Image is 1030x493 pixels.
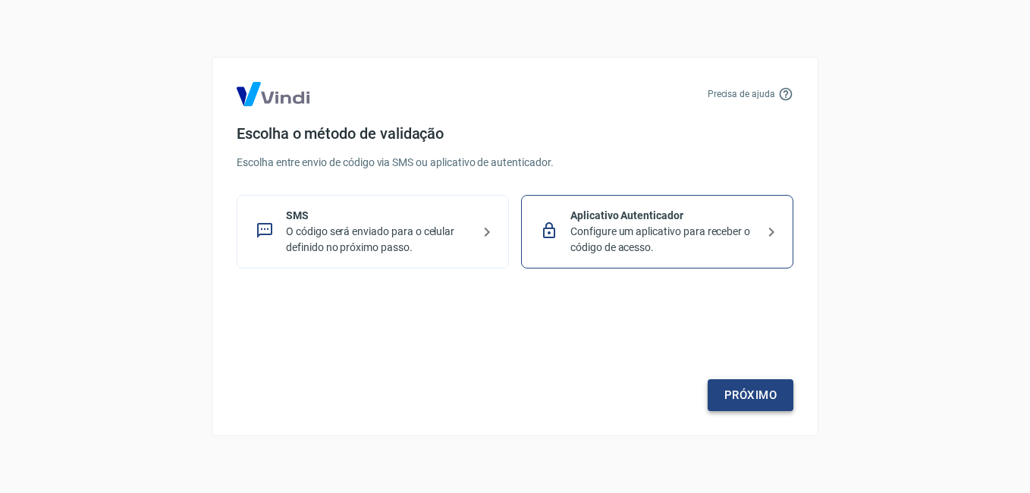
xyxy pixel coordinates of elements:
[237,195,509,268] div: SMSO código será enviado para o celular definido no próximo passo.
[521,195,793,268] div: Aplicativo AutenticadorConfigure um aplicativo para receber o código de acesso.
[237,82,309,106] img: Logo Vind
[286,208,472,224] p: SMS
[708,379,793,411] a: Próximo
[237,124,793,143] h4: Escolha o método de validação
[570,208,756,224] p: Aplicativo Autenticador
[708,87,775,101] p: Precisa de ajuda
[286,224,472,256] p: O código será enviado para o celular definido no próximo passo.
[237,155,793,171] p: Escolha entre envio de código via SMS ou aplicativo de autenticador.
[570,224,756,256] p: Configure um aplicativo para receber o código de acesso.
